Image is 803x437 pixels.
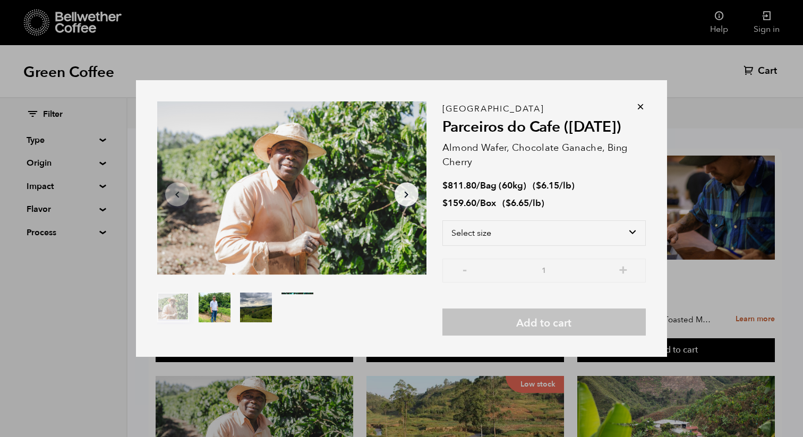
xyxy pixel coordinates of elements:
[442,179,476,192] bdi: 811.80
[476,179,480,192] span: /
[506,197,529,209] bdi: 6.65
[536,179,541,192] span: $
[117,63,179,70] div: Keywords by Traffic
[442,309,646,336] button: Add to cart
[17,17,25,25] img: logo_orange.svg
[506,197,511,209] span: $
[559,179,571,192] span: /lb
[442,118,646,136] h2: Parceiros do Cafe ([DATE])
[458,264,472,275] button: -
[442,197,448,209] span: $
[533,179,575,192] span: ( )
[536,179,559,192] bdi: 6.15
[40,63,95,70] div: Domain Overview
[480,197,496,209] span: Box
[442,197,476,209] bdi: 159.60
[28,28,117,36] div: Domain: [DOMAIN_NAME]
[30,17,52,25] div: v 4.0.25
[29,62,37,70] img: tab_domain_overview_orange.svg
[617,264,630,275] button: +
[106,62,114,70] img: tab_keywords_by_traffic_grey.svg
[442,141,646,169] p: Almond Wafer, Chocolate Ganache, Bing Cherry
[442,179,448,192] span: $
[502,197,544,209] span: ( )
[476,197,480,209] span: /
[480,179,526,192] span: Bag (60kg)
[529,197,541,209] span: /lb
[17,28,25,36] img: website_grey.svg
